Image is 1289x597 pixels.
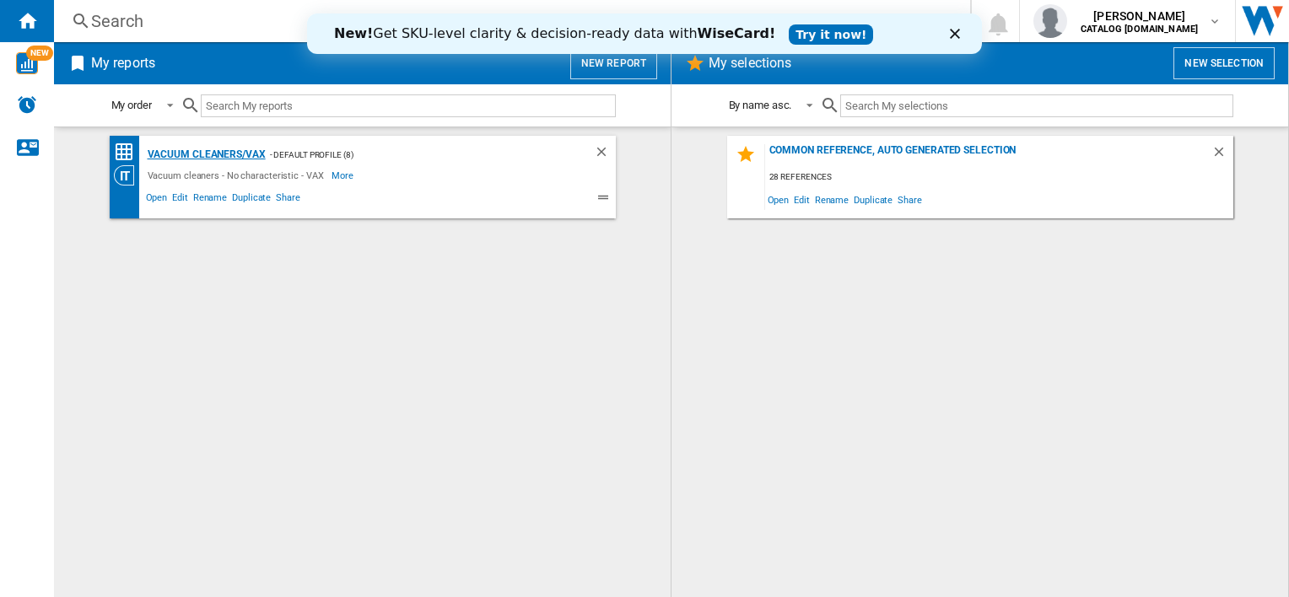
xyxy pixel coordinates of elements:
div: 28 references [765,167,1233,188]
img: profile.jpg [1033,4,1067,38]
h2: My reports [88,47,159,79]
span: Rename [812,188,851,211]
input: Search My selections [840,94,1232,117]
h2: My selections [705,47,795,79]
span: NEW [26,46,53,61]
div: My order [111,99,152,111]
span: Edit [170,190,191,210]
button: New report [570,47,657,79]
input: Search My reports [201,94,616,117]
span: More [332,165,356,186]
div: Delete [594,144,616,165]
div: By name asc. [729,99,792,111]
b: CATALOG [DOMAIN_NAME] [1081,24,1198,35]
span: [PERSON_NAME] [1081,8,1198,24]
span: Duplicate [229,190,273,210]
div: Common reference, auto generated selection [765,144,1211,167]
img: alerts-logo.svg [17,94,37,115]
button: New selection [1173,47,1275,79]
div: Delete [1211,144,1233,167]
span: Duplicate [851,188,895,211]
span: Rename [191,190,229,210]
span: Share [273,190,303,210]
div: Vacuum cleaners/VAX [143,144,266,165]
span: Open [765,188,792,211]
span: Edit [791,188,812,211]
div: - Default profile (8) [266,144,560,165]
div: Close [643,15,660,25]
span: Open [143,190,170,210]
div: Category View [114,165,143,186]
div: Price Matrix [114,142,143,163]
img: wise-card.svg [16,52,38,74]
div: Vacuum cleaners - No characteristic - VAX [143,165,332,186]
div: Search [91,9,926,33]
iframe: Intercom live chat banner [307,13,982,54]
span: Share [895,188,925,211]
